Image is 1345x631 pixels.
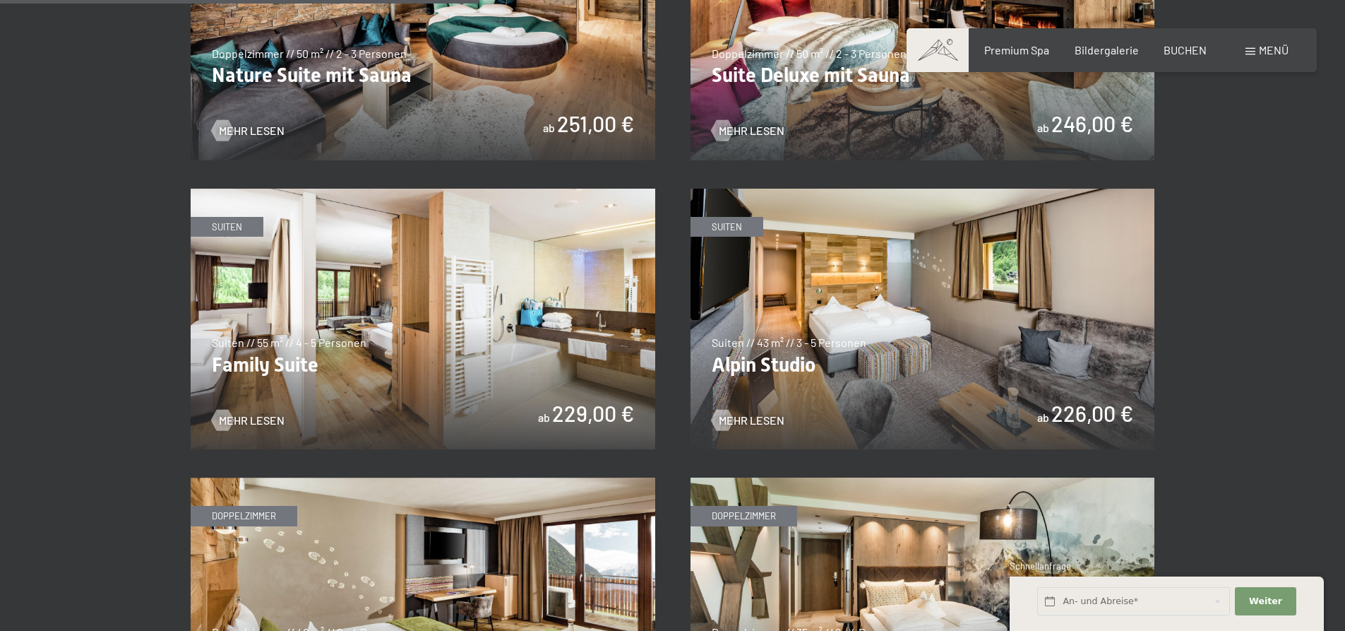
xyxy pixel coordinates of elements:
[191,189,655,450] img: Family Suite
[691,189,1155,198] a: Alpin Studio
[719,123,784,138] span: Mehr Lesen
[691,189,1155,450] img: Alpin Studio
[219,123,285,138] span: Mehr Lesen
[712,413,784,428] a: Mehr Lesen
[219,413,285,428] span: Mehr Lesen
[212,123,285,138] a: Mehr Lesen
[712,123,784,138] a: Mehr Lesen
[1075,43,1139,57] a: Bildergalerie
[1249,595,1282,608] span: Weiter
[1235,587,1296,616] button: Weiter
[691,478,1155,487] a: Junior
[191,478,655,487] a: Vital Superior
[1259,43,1289,57] span: Menü
[212,413,285,428] a: Mehr Lesen
[719,413,784,428] span: Mehr Lesen
[984,43,1049,57] a: Premium Spa
[1164,43,1207,57] a: BUCHEN
[191,189,655,198] a: Family Suite
[1010,560,1071,572] span: Schnellanfrage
